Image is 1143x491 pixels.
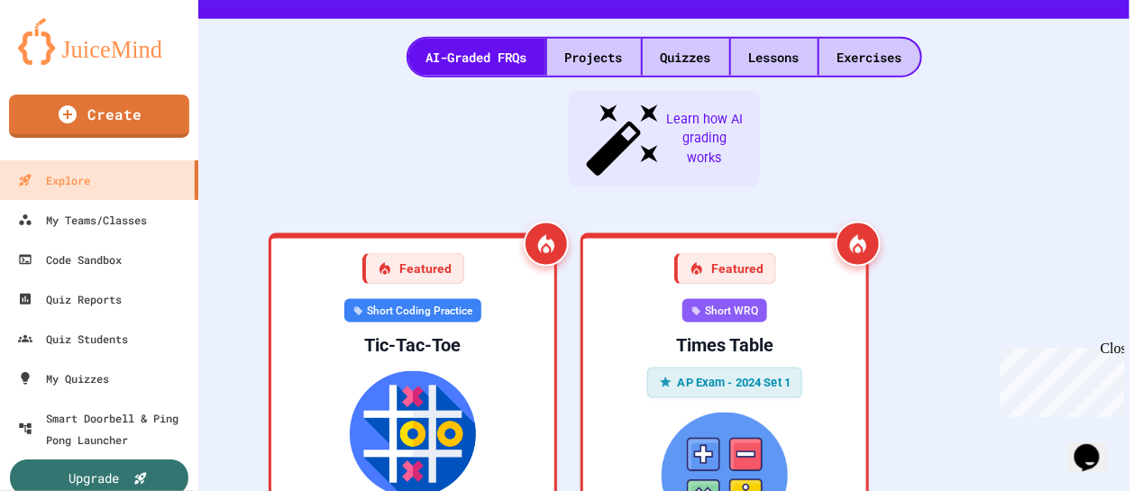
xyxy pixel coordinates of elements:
[18,407,191,450] div: Smart Doorbell & Ping Pong Launcher
[18,368,109,389] div: My Quizzes
[682,299,767,323] div: Short WRQ
[69,468,120,487] div: Upgrade
[1067,419,1125,473] iframe: chat widget
[18,328,128,350] div: Quiz Students
[286,333,540,357] div: Tic-Tac-Toe
[731,39,818,76] div: Lessons
[18,209,147,231] div: My Teams/Classes
[9,95,189,138] a: Create
[18,18,180,65] img: logo-orange.svg
[664,110,745,168] span: Learn how AI grading works
[362,253,464,285] div: Featured
[18,169,90,191] div: Explore
[344,299,481,323] div: Short Coding Practice
[547,39,641,76] div: Projects
[647,368,803,398] div: AP Exam - 2024 Set 1
[598,333,852,357] div: Times Table
[993,341,1125,417] iframe: chat widget
[7,7,124,114] div: Chat with us now!Close
[643,39,729,76] div: Quizzes
[674,253,776,285] div: Featured
[408,39,545,76] div: AI-Graded FRQs
[18,249,122,270] div: Code Sandbox
[18,288,122,310] div: Quiz Reports
[819,39,920,76] div: Exercises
